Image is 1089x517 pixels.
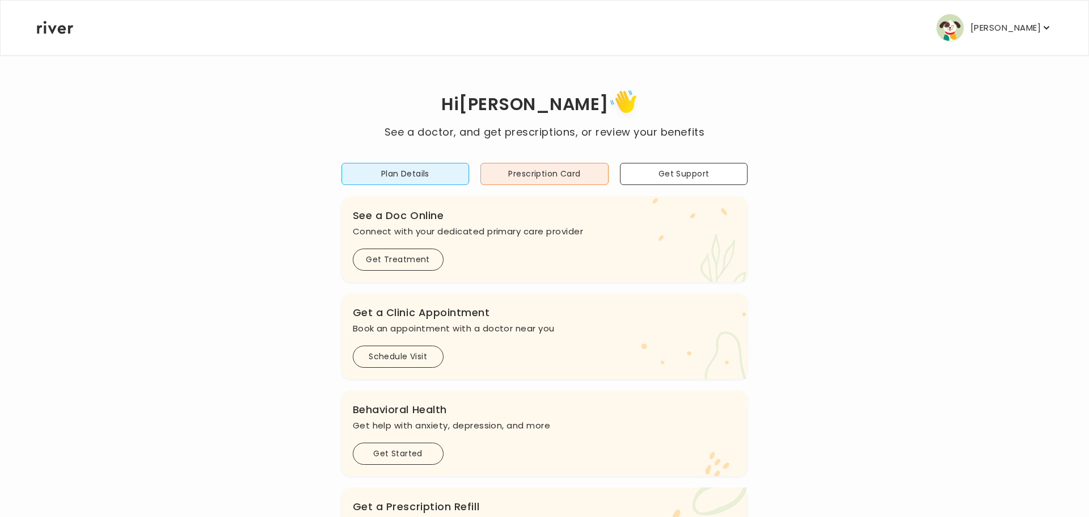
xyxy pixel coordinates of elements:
[353,402,737,418] h3: Behavioral Health
[353,321,737,337] p: Book an appointment with a doctor near you
[353,443,444,465] button: Get Started
[385,86,704,124] h1: Hi [PERSON_NAME]
[353,499,737,515] h3: Get a Prescription Refill
[936,14,1052,41] button: user avatar[PERSON_NAME]
[936,14,964,41] img: user avatar
[353,346,444,368] button: Schedule Visit
[353,305,737,321] h3: Get a Clinic Appointment
[970,20,1041,36] p: [PERSON_NAME]
[480,163,609,185] button: Prescription Card
[341,163,470,185] button: Plan Details
[353,249,444,271] button: Get Treatment
[353,418,737,434] p: Get help with anxiety, depression, and more
[353,208,737,224] h3: See a Doc Online
[385,124,704,140] p: See a doctor, and get prescriptions, or review your benefits
[353,224,737,239] p: Connect with your dedicated primary care provider
[620,163,748,185] button: Get Support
